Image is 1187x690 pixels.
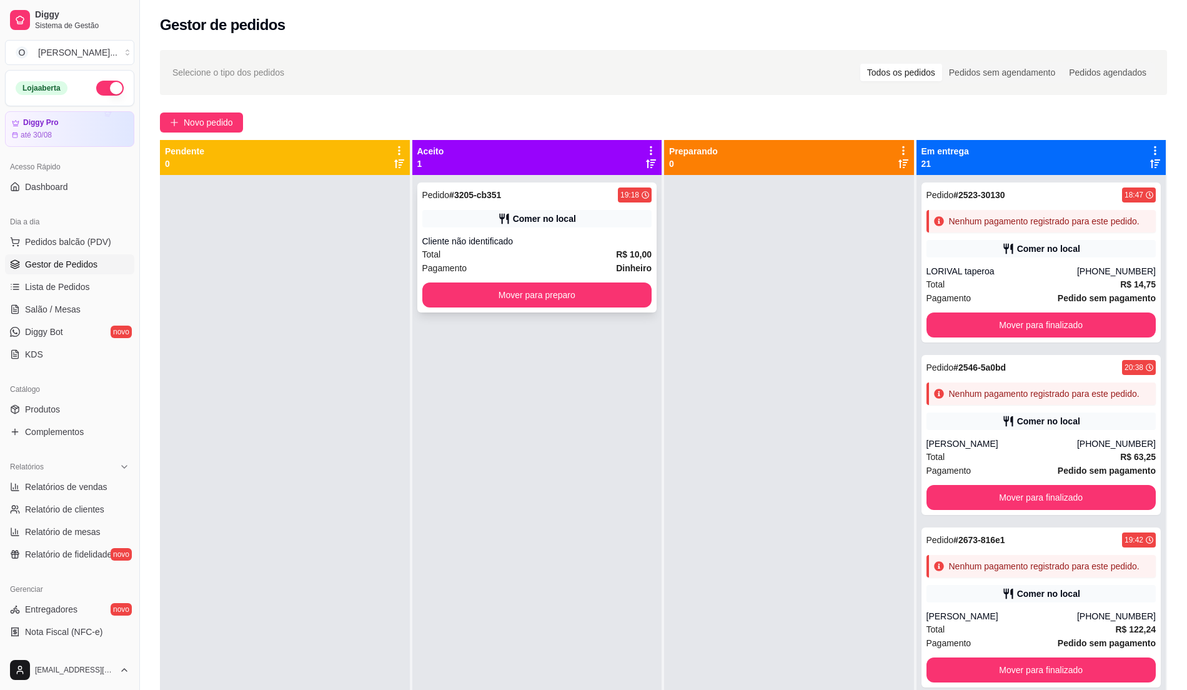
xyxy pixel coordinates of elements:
div: [PERSON_NAME] [926,610,1077,622]
span: Pedido [926,535,954,545]
div: [PHONE_NUMBER] [1077,610,1156,622]
div: Dia a dia [5,212,134,232]
span: plus [170,118,179,127]
button: Pedidos balcão (PDV) [5,232,134,252]
div: Nenhum pagamento registrado para este pedido. [949,560,1140,572]
button: Alterar Status [96,81,124,96]
a: DiggySistema de Gestão [5,5,134,35]
span: Pedido [926,190,954,200]
span: Nota Fiscal (NFC-e) [25,626,102,638]
a: Lista de Pedidos [5,277,134,297]
button: Mover para finalizado [926,485,1156,510]
strong: Dinheiro [616,263,652,273]
strong: Pedido sem pagamento [1058,638,1156,648]
a: Nota Fiscal (NFC-e) [5,622,134,642]
strong: # 3205-cb351 [449,190,501,200]
span: Novo pedido [184,116,233,129]
div: Cliente não identificado [422,235,652,247]
p: Preparando [669,145,718,157]
strong: R$ 14,75 [1120,279,1156,289]
a: Gestor de Pedidos [5,254,134,274]
a: Controle de caixa [5,644,134,664]
a: Entregadoresnovo [5,599,134,619]
article: até 30/08 [21,130,52,140]
div: 19:18 [620,190,639,200]
span: Sistema de Gestão [35,21,129,31]
div: [PERSON_NAME] ... [38,46,117,59]
span: Total [926,450,945,464]
span: Relatórios [10,462,44,472]
a: Dashboard [5,177,134,197]
div: Pedidos agendados [1062,64,1153,81]
span: Dashboard [25,181,68,193]
div: 20:38 [1125,362,1143,372]
p: 1 [417,157,444,170]
span: Diggy Bot [25,326,63,338]
a: Diggy Proaté 30/08 [5,111,134,147]
div: LORIVAL taperoa [926,265,1077,277]
h2: Gestor de pedidos [160,15,286,35]
span: Total [926,277,945,291]
span: Total [422,247,441,261]
button: [EMAIL_ADDRESS][DOMAIN_NAME] [5,655,134,685]
div: [PHONE_NUMBER] [1077,265,1156,277]
span: Salão / Mesas [25,303,81,316]
strong: # 2523-30130 [953,190,1005,200]
span: Lista de Pedidos [25,281,90,293]
div: 19:42 [1125,535,1143,545]
span: O [16,46,28,59]
strong: Pedido sem pagamento [1058,466,1156,476]
div: Comer no local [513,212,576,225]
a: Relatório de mesas [5,522,134,542]
p: 0 [669,157,718,170]
span: Entregadores [25,603,77,616]
span: Pedido [926,362,954,372]
div: 18:47 [1125,190,1143,200]
span: Pagamento [926,464,971,477]
p: Em entrega [921,145,969,157]
div: [PHONE_NUMBER] [1077,437,1156,450]
span: KDS [25,348,43,361]
span: Pagamento [422,261,467,275]
button: Novo pedido [160,112,243,132]
div: Nenhum pagamento registrado para este pedido. [949,387,1140,400]
span: Produtos [25,403,60,416]
strong: # 2546-5a0bd [953,362,1006,372]
span: Gestor de Pedidos [25,258,97,271]
a: Relatórios de vendas [5,477,134,497]
a: Relatório de clientes [5,499,134,519]
button: Select a team [5,40,134,65]
div: Gerenciar [5,579,134,599]
div: Comer no local [1017,415,1080,427]
p: Aceito [417,145,444,157]
strong: R$ 63,25 [1120,452,1156,462]
span: Selecione o tipo dos pedidos [172,66,284,79]
button: Mover para finalizado [926,312,1156,337]
span: Relatório de fidelidade [25,548,112,561]
strong: R$ 122,24 [1115,624,1156,634]
button: Mover para finalizado [926,657,1156,682]
span: Pedido [422,190,450,200]
span: Total [926,622,945,636]
strong: # 2673-816e1 [953,535,1005,545]
p: 0 [165,157,204,170]
span: Pagamento [926,636,971,650]
div: Pedidos sem agendamento [942,64,1062,81]
a: Diggy Botnovo [5,322,134,342]
p: Pendente [165,145,204,157]
span: Diggy [35,9,129,21]
div: Acesso Rápido [5,157,134,177]
div: Nenhum pagamento registrado para este pedido. [949,215,1140,227]
div: Comer no local [1017,242,1080,255]
a: Produtos [5,399,134,419]
a: Complementos [5,422,134,442]
div: Catálogo [5,379,134,399]
span: Controle de caixa [25,648,93,661]
strong: Pedido sem pagamento [1058,293,1156,303]
p: 21 [921,157,969,170]
span: Pagamento [926,291,971,305]
div: Todos os pedidos [860,64,942,81]
strong: R$ 10,00 [616,249,652,259]
a: Relatório de fidelidadenovo [5,544,134,564]
div: Loja aberta [16,81,67,95]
